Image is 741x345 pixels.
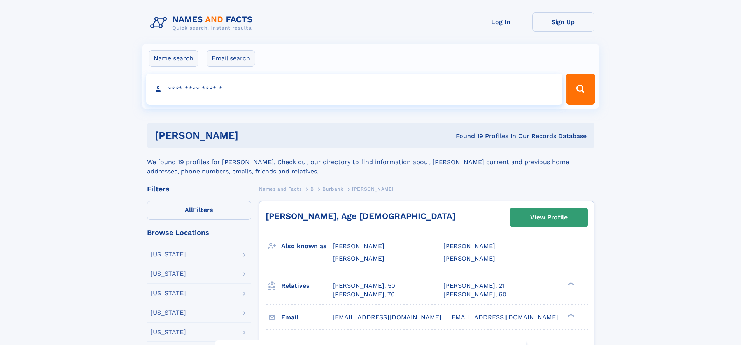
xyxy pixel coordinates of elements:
[151,271,186,277] div: [US_STATE]
[310,184,314,194] a: B
[333,313,441,321] span: [EMAIL_ADDRESS][DOMAIN_NAME]
[151,290,186,296] div: [US_STATE]
[449,313,558,321] span: [EMAIL_ADDRESS][DOMAIN_NAME]
[281,311,333,324] h3: Email
[259,184,302,194] a: Names and Facts
[443,290,506,299] a: [PERSON_NAME], 60
[322,186,343,192] span: Burbank
[147,12,259,33] img: Logo Names and Facts
[566,281,575,286] div: ❯
[281,240,333,253] h3: Also known as
[151,310,186,316] div: [US_STATE]
[147,148,594,176] div: We found 19 profiles for [PERSON_NAME]. Check out our directory to find information about [PERSON...
[266,211,455,221] a: [PERSON_NAME], Age [DEMOGRAPHIC_DATA]
[443,255,495,262] span: [PERSON_NAME]
[333,282,395,290] a: [PERSON_NAME], 50
[185,206,193,214] span: All
[322,184,343,194] a: Burbank
[149,50,198,67] label: Name search
[281,279,333,292] h3: Relatives
[566,74,595,105] button: Search Button
[155,131,347,140] h1: [PERSON_NAME]
[147,201,251,220] label: Filters
[347,132,587,140] div: Found 19 Profiles In Our Records Database
[146,74,563,105] input: search input
[470,12,532,32] a: Log In
[147,229,251,236] div: Browse Locations
[207,50,255,67] label: Email search
[443,242,495,250] span: [PERSON_NAME]
[510,208,587,227] a: View Profile
[151,329,186,335] div: [US_STATE]
[566,313,575,318] div: ❯
[333,290,395,299] a: [PERSON_NAME], 70
[443,282,505,290] a: [PERSON_NAME], 21
[333,242,384,250] span: [PERSON_NAME]
[532,12,594,32] a: Sign Up
[352,186,394,192] span: [PERSON_NAME]
[310,186,314,192] span: B
[530,208,568,226] div: View Profile
[147,186,251,193] div: Filters
[333,255,384,262] span: [PERSON_NAME]
[151,251,186,257] div: [US_STATE]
